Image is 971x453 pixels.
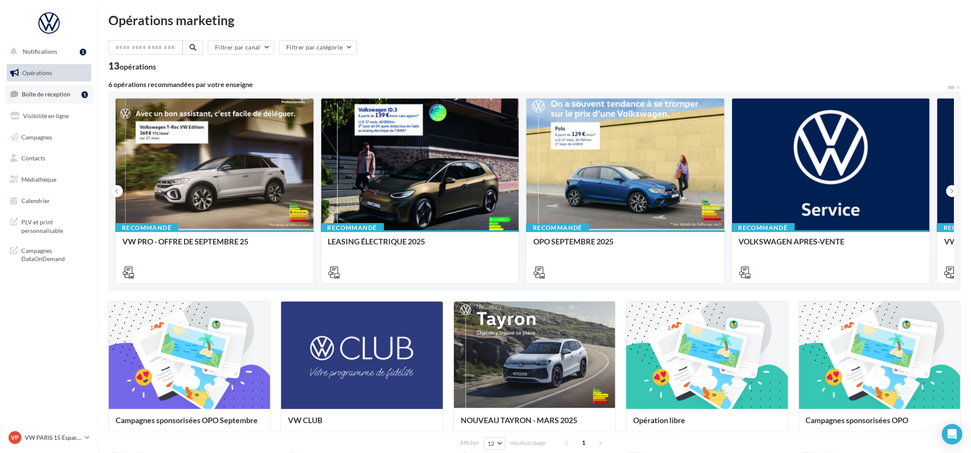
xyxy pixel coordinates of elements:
div: Campagnes sponsorisées OPO [806,416,954,433]
div: 1 [81,91,88,98]
button: 12 [484,438,506,450]
span: Afficher [460,439,479,447]
div: VW CLUB [288,416,436,433]
div: Opérations marketing [108,14,961,26]
a: Campagnes DataOnDemand [5,241,93,267]
a: Calendrier [5,192,93,210]
span: VP [11,433,19,442]
div: Recommandé [732,223,795,232]
button: Filtrer par canal [208,40,274,55]
div: opérations [119,63,156,70]
div: Campagnes sponsorisées OPO Septembre [116,416,263,433]
a: Boîte de réception1 [5,85,93,103]
a: Visibilité en ligne [5,107,93,125]
p: VW PARIS 15 Espace Suffren [25,433,81,442]
span: PLV et print personnalisable [21,216,88,235]
a: VP VW PARIS 15 Espace Suffren [7,430,91,446]
span: Boîte de réception [22,90,70,98]
div: OPO SEPTEMBRE 2025 [533,237,718,254]
span: Visibilité en ligne [23,112,69,119]
div: Recommandé [115,223,178,232]
span: résultats/page [510,439,546,447]
div: Open Intercom Messenger [942,424,962,444]
button: Notifications 1 [5,43,90,61]
span: Calendrier [21,197,50,204]
div: Recommandé [526,223,589,232]
div: NOUVEAU TAYRON - MARS 2025 [461,416,608,433]
span: Campagnes [21,133,52,140]
div: Recommandé [321,223,384,232]
span: Opérations [22,69,52,76]
span: 1 [577,436,591,450]
a: Opérations [5,64,93,82]
div: 6 opérations recommandées par votre enseigne [108,81,947,88]
a: Médiathèque [5,171,93,189]
div: VW PRO - OFFRE DE SEPTEMBRE 25 [122,237,307,254]
span: Contacts [21,154,45,162]
span: Médiathèque [21,176,56,183]
div: 13 [108,61,156,71]
a: Campagnes [5,128,93,146]
button: Filtrer par catégorie [279,40,357,55]
span: 12 [488,440,495,447]
a: Contacts [5,149,93,167]
div: LEASING ÉLECTRIQUE 2025 [328,237,512,254]
span: Campagnes DataOnDemand [21,245,88,263]
span: Notifications [23,48,57,55]
a: PLV et print personnalisable [5,213,93,238]
div: VOLKSWAGEN APRES-VENTE [739,237,923,254]
div: Opération libre [633,416,781,433]
div: 1 [80,49,86,55]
